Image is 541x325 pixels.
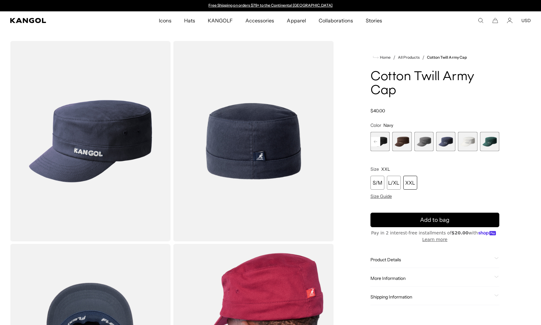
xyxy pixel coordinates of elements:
div: Announcement [206,3,336,8]
div: 1 of 2 [206,3,336,8]
label: Navy [436,132,455,151]
span: Accessories [245,11,274,30]
label: White [458,132,477,151]
span: Color [370,122,381,128]
div: S/M [370,176,384,190]
span: Shipping Information [370,294,492,300]
span: $40.00 [370,108,385,114]
li: / [420,54,424,61]
label: Black [370,132,390,151]
span: Product Details [370,257,492,263]
a: Cotton Twill Army Cap [427,55,467,60]
span: Navy [383,122,393,128]
div: 5 of 9 [392,132,412,151]
span: More Information [370,275,492,281]
div: 8 of 9 [458,132,477,151]
slideshow-component: Announcement bar [206,3,336,8]
a: Home [373,55,391,60]
label: Pine [480,132,499,151]
a: Free Shipping on orders $79+ to the Continental [GEOGRAPHIC_DATA] [208,3,333,8]
div: XXL [403,176,417,190]
div: 4 of 9 [370,132,390,151]
a: Kangol [10,18,105,23]
li: / [391,54,395,61]
a: Apparel [280,11,312,30]
div: L/XL [387,176,401,190]
button: Add to bag [370,213,499,227]
img: color-navy [173,41,334,241]
a: Collaborations [312,11,359,30]
span: Size [370,166,379,172]
nav: breadcrumbs [370,54,499,61]
span: Size Guide [370,193,392,199]
div: 7 of 9 [436,132,455,151]
a: Accessories [239,11,280,30]
span: Apparel [287,11,306,30]
span: Home [379,55,391,60]
span: Icons [159,11,171,30]
a: All Products [398,55,420,60]
h1: Cotton Twill Army Cap [370,70,499,98]
span: Add to bag [420,216,449,224]
span: Hats [184,11,195,30]
a: Icons [153,11,178,30]
a: Account [507,18,513,23]
label: Grey [414,132,433,151]
button: USD [521,18,531,23]
a: Hats [178,11,201,30]
label: Brown [392,132,412,151]
a: Stories [359,11,388,30]
span: Collaborations [319,11,353,30]
a: KANGOLF [201,11,239,30]
span: Stories [366,11,382,30]
div: 6 of 9 [414,132,433,151]
span: KANGOLF [208,11,233,30]
div: 9 of 9 [480,132,499,151]
button: Cart [492,18,498,23]
span: XXL [381,166,390,172]
summary: Search here [478,18,484,23]
img: color-navy [10,41,171,241]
